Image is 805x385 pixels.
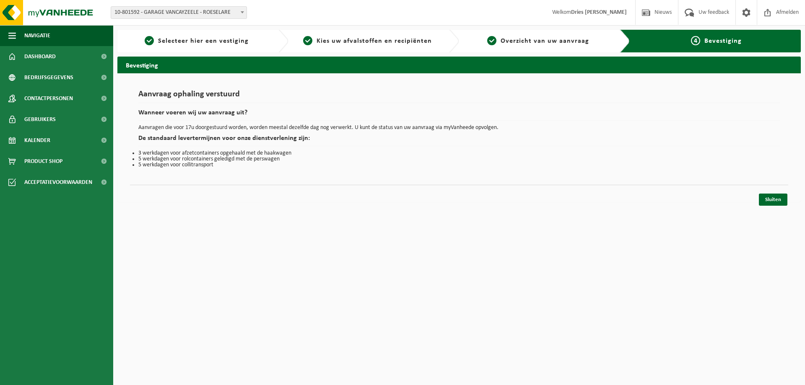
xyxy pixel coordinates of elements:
[24,25,50,46] span: Navigatie
[138,125,780,131] p: Aanvragen die voor 17u doorgestuurd worden, worden meestal dezelfde dag nog verwerkt. U kunt de s...
[24,88,73,109] span: Contactpersonen
[117,57,801,73] h2: Bevestiging
[24,109,56,130] span: Gebruikers
[463,36,613,46] a: 3Overzicht van uw aanvraag
[24,46,56,67] span: Dashboard
[138,162,780,168] li: 5 werkdagen voor collitransport
[24,172,92,193] span: Acceptatievoorwaarden
[111,6,247,19] span: 10-801592 - GARAGE VANCAYZEELE - ROESELARE
[691,36,700,45] span: 4
[571,9,627,16] strong: Dries [PERSON_NAME]
[138,135,780,146] h2: De standaard levertermijnen voor onze dienstverlening zijn:
[24,67,73,88] span: Bedrijfsgegevens
[24,151,62,172] span: Product Shop
[138,90,780,103] h1: Aanvraag ophaling verstuurd
[704,38,742,44] span: Bevestiging
[111,7,247,18] span: 10-801592 - GARAGE VANCAYZEELE - ROESELARE
[138,156,780,162] li: 5 werkdagen voor rolcontainers geledigd met de perswagen
[303,36,312,45] span: 2
[138,109,780,121] h2: Wanneer voeren wij uw aanvraag uit?
[145,36,154,45] span: 1
[759,194,787,206] a: Sluiten
[138,150,780,156] li: 3 werkdagen voor afzetcontainers opgehaald met de haakwagen
[24,130,50,151] span: Kalender
[317,38,432,44] span: Kies uw afvalstoffen en recipiënten
[501,38,589,44] span: Overzicht van uw aanvraag
[487,36,496,45] span: 3
[293,36,443,46] a: 2Kies uw afvalstoffen en recipiënten
[158,38,249,44] span: Selecteer hier een vestiging
[122,36,272,46] a: 1Selecteer hier een vestiging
